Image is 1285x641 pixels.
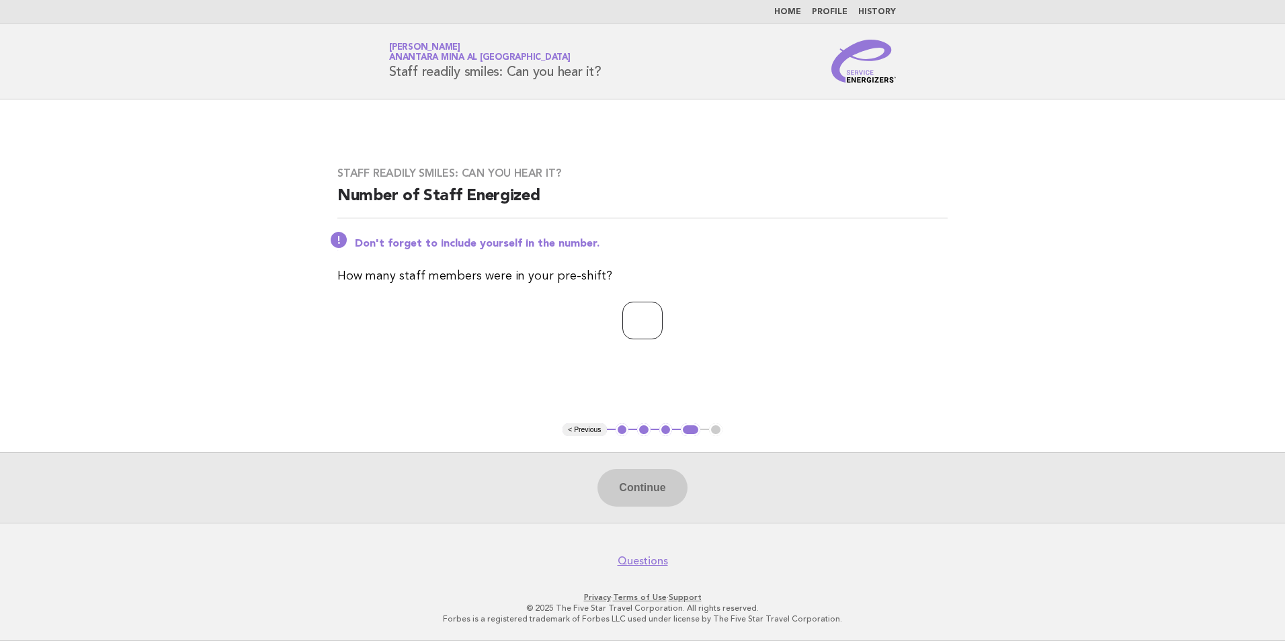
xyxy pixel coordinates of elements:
[774,8,801,16] a: Home
[659,423,673,437] button: 3
[355,237,948,251] p: Don't forget to include yourself in the number.
[337,185,948,218] h2: Number of Staff Energized
[389,43,571,62] a: [PERSON_NAME]Anantara Mina al [GEOGRAPHIC_DATA]
[389,54,571,62] span: Anantara Mina al [GEOGRAPHIC_DATA]
[681,423,700,437] button: 4
[831,40,896,83] img: Service Energizers
[613,593,667,602] a: Terms of Use
[616,423,629,437] button: 1
[618,554,668,568] a: Questions
[669,593,702,602] a: Support
[563,423,606,437] button: < Previous
[389,44,602,79] h1: Staff readily smiles: Can you hear it?
[337,167,948,180] h3: Staff readily smiles: Can you hear it?
[231,613,1054,624] p: Forbes is a registered trademark of Forbes LLC used under license by The Five Star Travel Corpora...
[584,593,611,602] a: Privacy
[231,592,1054,603] p: · ·
[337,267,948,286] p: How many staff members were in your pre-shift?
[637,423,651,437] button: 2
[858,8,896,16] a: History
[231,603,1054,613] p: © 2025 The Five Star Travel Corporation. All rights reserved.
[812,8,847,16] a: Profile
